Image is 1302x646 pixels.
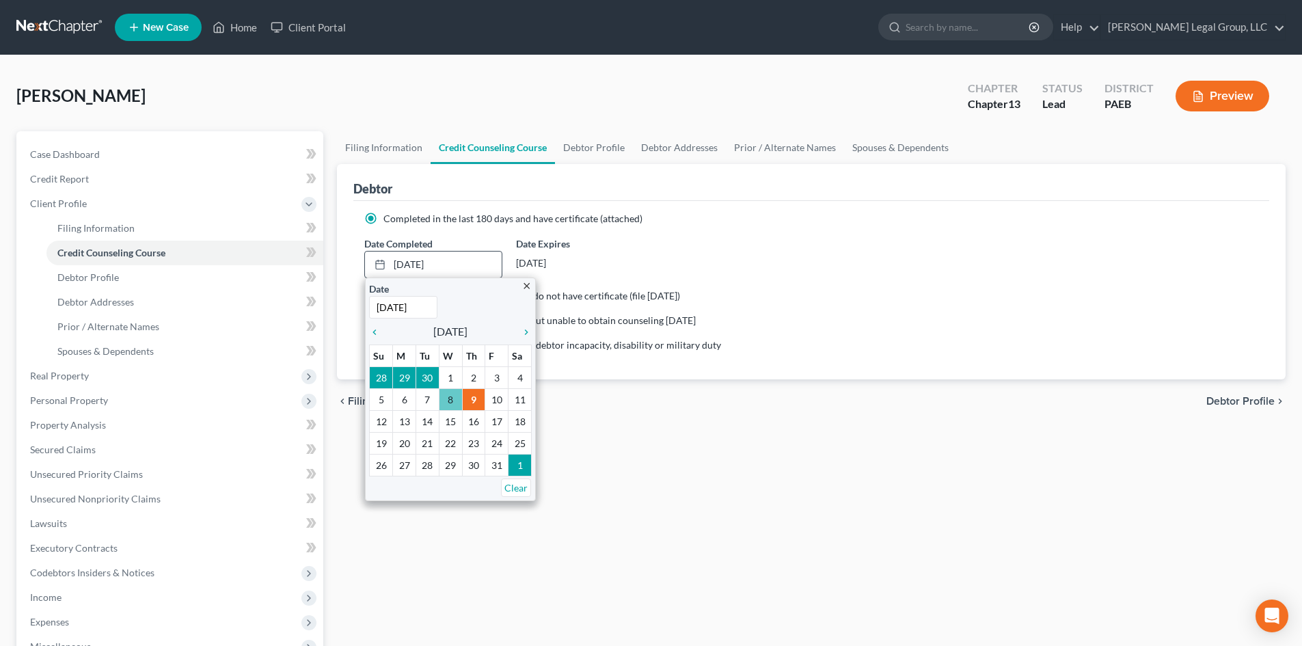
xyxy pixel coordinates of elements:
td: 25 [508,432,532,454]
a: Filing Information [46,216,323,241]
a: Debtor Addresses [633,131,726,164]
a: Prior / Alternate Names [726,131,844,164]
a: [DATE] [365,252,501,278]
span: New Case [143,23,189,33]
td: 29 [393,366,416,388]
td: 3 [485,366,508,388]
td: 27 [393,454,416,476]
i: close [521,281,532,291]
td: 31 [485,454,508,476]
div: Chapter [968,81,1020,96]
td: 15 [439,410,462,432]
a: Executory Contracts [19,536,323,561]
span: Filing Information [57,222,135,234]
th: W [439,345,462,366]
label: Date [369,282,389,296]
span: Prior / Alternate Names [57,321,159,332]
a: Secured Claims [19,438,323,462]
span: Exigent circumstances - requested but unable to obtain counseling [DATE] [383,314,696,326]
th: Th [462,345,485,366]
span: Credit Report [30,173,89,185]
a: Debtor Profile [46,265,323,290]
button: chevron_left Filing Information [337,396,433,407]
td: 10 [485,388,508,410]
td: 17 [485,410,508,432]
td: 5 [370,388,393,410]
i: chevron_left [337,396,348,407]
td: 22 [439,432,462,454]
a: chevron_right [514,323,532,340]
th: Tu [416,345,439,366]
span: 13 [1008,97,1020,110]
td: 21 [416,432,439,454]
i: chevron_right [514,327,532,338]
td: 19 [370,432,393,454]
a: Clear [501,479,531,497]
div: Status [1042,81,1083,96]
span: Expenses [30,616,69,628]
span: Executory Contracts [30,542,118,554]
td: 1 [439,366,462,388]
span: Completed in the last 180 days and have certificate (attached) [383,213,642,224]
a: Case Dashboard [19,142,323,167]
a: Filing Information [337,131,431,164]
td: 14 [416,410,439,432]
span: Unsecured Nonpriority Claims [30,493,161,504]
span: [PERSON_NAME] [16,85,146,105]
td: 30 [416,366,439,388]
a: Help [1054,15,1100,40]
span: Spouses & Dependents [57,345,154,357]
td: 13 [393,410,416,432]
span: Debtor Profile [57,271,119,283]
span: Counseling not required because of debtor incapacity, disability or military duty [383,339,721,351]
label: Date Expires [516,237,653,251]
th: Su [370,345,393,366]
i: chevron_right [1275,396,1286,407]
td: 28 [416,454,439,476]
span: Filing Information [348,396,433,407]
a: Unsecured Nonpriority Claims [19,487,323,511]
div: PAEB [1104,96,1154,112]
span: Lawsuits [30,517,67,529]
div: Debtor [353,180,392,197]
span: Personal Property [30,394,108,406]
a: Home [206,15,264,40]
td: 4 [508,366,532,388]
a: Property Analysis [19,413,323,438]
button: Debtor Profile chevron_right [1206,396,1286,407]
a: chevron_left [369,323,387,340]
td: 24 [485,432,508,454]
td: 29 [439,454,462,476]
span: Credit Counseling Course [57,247,165,258]
td: 6 [393,388,416,410]
span: Codebtors Insiders & Notices [30,567,154,578]
span: Property Analysis [30,419,106,431]
i: chevron_left [369,327,387,338]
td: 12 [370,410,393,432]
a: Client Portal [264,15,353,40]
div: Lead [1042,96,1083,112]
span: Case Dashboard [30,148,100,160]
td: 9 [462,388,485,410]
span: Debtor Profile [1206,396,1275,407]
td: 18 [508,410,532,432]
a: Unsecured Priority Claims [19,462,323,487]
div: [DATE] [516,251,653,275]
td: 11 [508,388,532,410]
a: close [521,278,532,293]
input: Search by name... [906,14,1031,40]
a: Credit Counseling Course [431,131,555,164]
a: Debtor Addresses [46,290,323,314]
input: 1/1/2013 [369,296,437,319]
span: Unsecured Priority Claims [30,468,143,480]
span: Secured Claims [30,444,96,455]
a: Lawsuits [19,511,323,536]
a: Prior / Alternate Names [46,314,323,339]
td: 7 [416,388,439,410]
td: 20 [393,432,416,454]
a: Credit Counseling Course [46,241,323,265]
div: Open Intercom Messenger [1256,600,1288,632]
td: 16 [462,410,485,432]
span: Income [30,591,62,603]
td: 8 [439,388,462,410]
